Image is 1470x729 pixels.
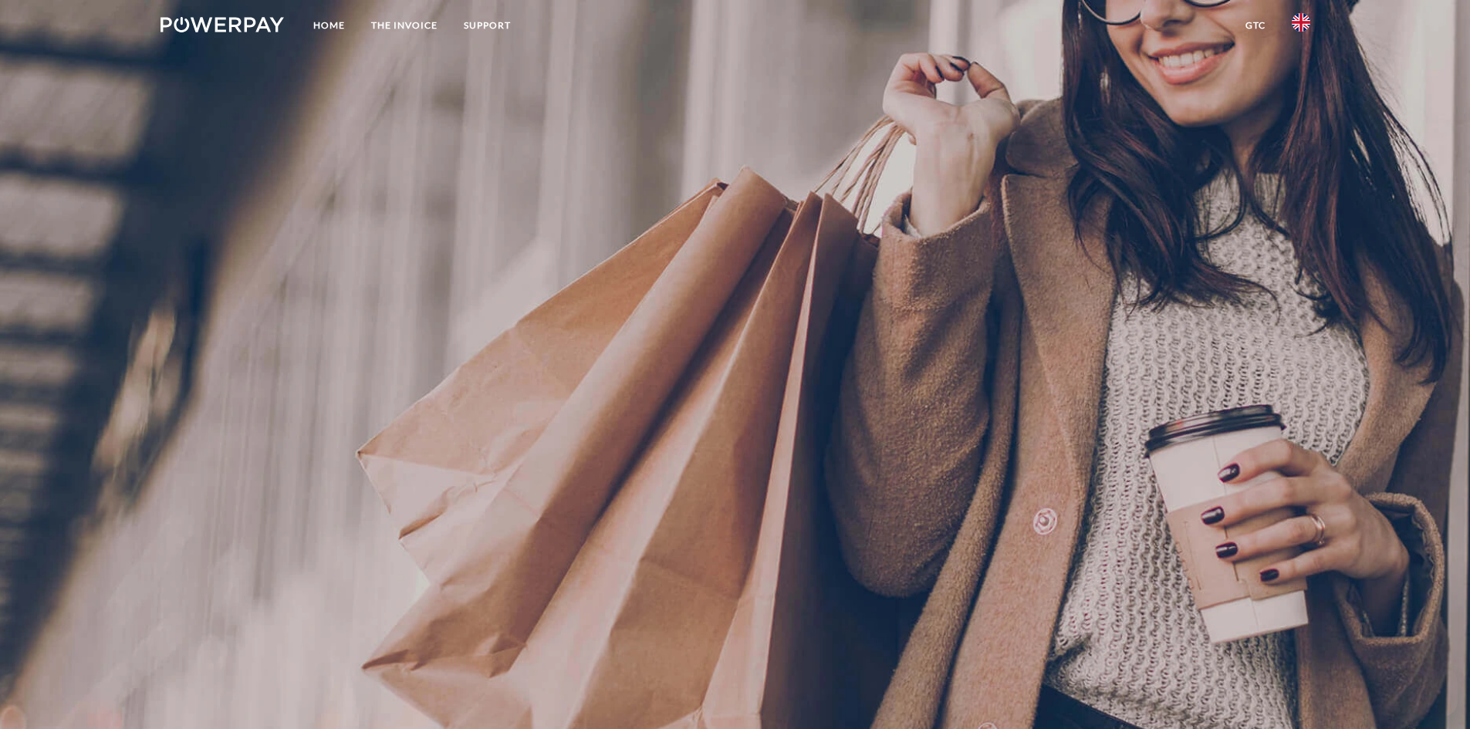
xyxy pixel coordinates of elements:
a: THE INVOICE [358,12,451,39]
iframe: Button to launch messaging window [1408,667,1458,717]
a: Home [300,12,358,39]
a: Support [451,12,524,39]
img: logo-powerpay-white.svg [161,17,285,32]
a: GTC [1232,12,1279,39]
img: en [1292,13,1310,32]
